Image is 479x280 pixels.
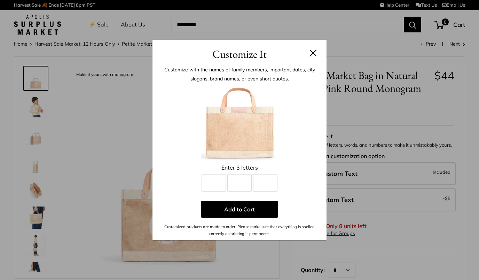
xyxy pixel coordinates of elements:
p: Customized products are made to order. Please make sure that everything is spelled correctly as p... [163,223,316,238]
div: Enter 3 letters [163,163,316,173]
img: Petite_Pink_Round_Monogram_Customizer.001.jpeg [201,85,278,162]
button: Add to Cart [201,201,278,218]
h3: Customize It [163,46,316,62]
p: Customize with the names of family members, important dates, city slogans, brand names, or even s... [163,65,316,83]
